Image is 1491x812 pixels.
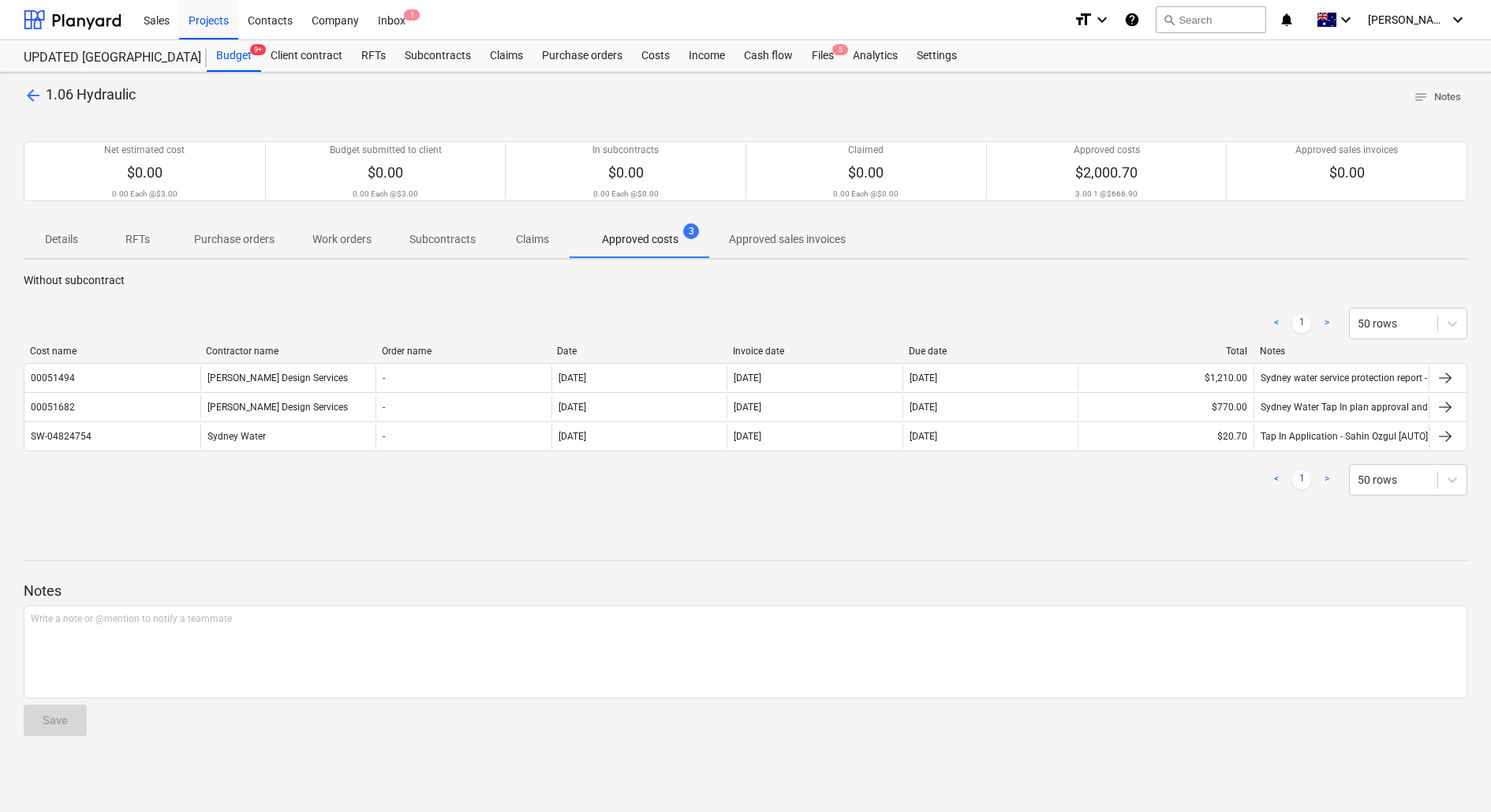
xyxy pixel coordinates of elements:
[729,231,846,248] p: Approved sales invoices
[112,189,177,199] p: 0.00 Each @ $3.00
[312,231,372,248] p: Work orders
[330,144,442,157] p: Budget submitted to client
[368,164,403,181] span: $0.00
[24,582,1467,601] p: Notes
[734,372,761,384] div: [DATE]
[404,9,420,21] span: 1
[382,346,545,357] div: Order name
[1407,85,1467,110] button: Notes
[1085,346,1248,357] div: Total
[1156,6,1266,33] button: Search
[559,431,586,442] div: [DATE]
[1267,470,1286,489] a: Previous page
[608,164,644,181] span: $0.00
[250,44,266,55] span: 9+
[593,189,659,199] p: 0.00 Each @ $0.00
[383,402,385,413] div: -
[1078,424,1254,449] div: $20.70
[848,164,884,181] span: $0.00
[200,424,376,449] div: Sydney Water
[104,144,185,157] p: Net estimated cost
[1078,365,1254,391] div: $1,210.00
[261,40,352,72] a: Client contract
[1260,346,1423,357] div: Notes
[43,231,80,248] p: Details
[1075,189,1138,199] p: 3.00 1 @ $666.90
[909,346,1072,357] div: Due date
[559,402,586,413] div: [DATE]
[1163,13,1175,26] span: search
[194,231,275,248] p: Purchase orders
[127,164,163,181] span: $0.00
[1074,10,1093,29] i: format_size
[1267,314,1286,333] a: Previous page
[910,431,937,442] div: [DATE]
[602,231,678,248] p: Approved costs
[383,372,385,384] div: -
[383,431,385,442] div: -
[1317,470,1336,489] a: Next page
[1329,164,1365,181] span: $0.00
[559,372,586,384] div: [DATE]
[1074,144,1140,157] p: Approved costs
[734,402,761,413] div: [DATE]
[848,144,884,157] p: Claimed
[1317,314,1336,333] a: Next page
[480,40,532,72] a: Claims
[910,372,937,384] div: [DATE]
[24,272,1467,289] p: Without subcontract
[1075,164,1138,181] span: $2,000.70
[910,402,937,413] div: [DATE]
[734,40,802,72] a: Cash flow
[632,40,679,72] a: Costs
[352,40,395,72] a: RFTs
[734,431,761,442] div: [DATE]
[1292,314,1311,333] a: Page 1 is your current page
[1414,88,1461,107] span: Notes
[557,346,720,357] div: Date
[514,231,551,248] p: Claims
[532,40,632,72] a: Purchase orders
[683,223,699,239] span: 3
[206,346,369,357] div: Contractor name
[832,44,848,55] span: 5
[31,431,92,442] div: SW-04824754
[1292,470,1311,489] a: Page 1 is your current page
[1414,90,1428,104] span: notes
[200,395,376,420] div: [PERSON_NAME] Design Services
[1448,10,1467,29] i: keyboard_arrow_down
[802,40,843,72] div: Files
[1093,10,1112,29] i: keyboard_arrow_down
[24,86,43,105] span: arrow_back
[1279,10,1295,29] i: notifications
[200,365,376,391] div: [PERSON_NAME] Design Services
[1124,10,1140,29] i: Knowledge base
[207,40,261,72] a: Budget9+
[31,372,75,384] div: 00051494
[833,189,899,199] p: 0.00 Each @ $0.00
[118,231,156,248] p: RFTs
[733,346,896,357] div: Invoice date
[46,86,136,103] span: 1.06 Hydraulic
[679,40,734,72] a: Income
[24,50,188,66] div: UPDATED [GEOGRAPHIC_DATA]
[843,40,907,72] a: Analytics
[353,189,418,199] p: 0.00 Each @ $3.00
[1368,13,1447,26] span: [PERSON_NAME]
[1078,395,1254,420] div: $770.00
[207,40,261,72] div: Budget
[1336,10,1355,29] i: keyboard_arrow_down
[395,40,480,72] a: Subcontracts
[31,402,75,413] div: 00051682
[907,40,966,72] a: Settings
[1295,144,1398,157] p: Approved sales invoices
